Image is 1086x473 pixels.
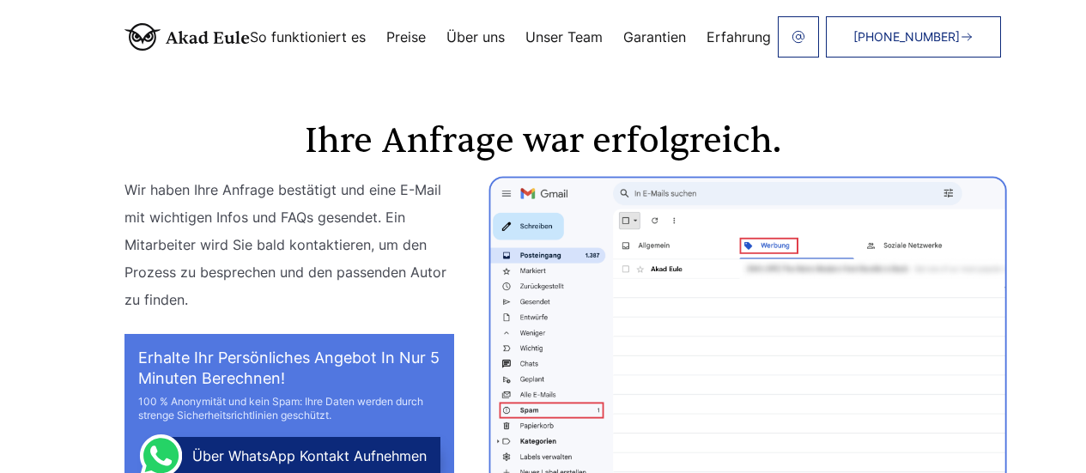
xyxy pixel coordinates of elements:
h1: Ihre Anfrage war erfolgreich. [124,124,962,159]
a: Erfahrung [707,30,771,44]
a: Über uns [446,30,505,44]
a: Garantien [623,30,686,44]
p: Wir haben Ihre Anfrage bestätigt und eine E-Mail mit wichtigen Infos und FAQs gesendet. Ein Mitar... [124,176,454,313]
a: Unser Team [525,30,603,44]
a: Preise [386,30,426,44]
img: logo [124,23,250,51]
a: So funktioniert es [250,30,366,44]
span: [PHONE_NUMBER] [853,30,960,44]
a: [PHONE_NUMBER] [826,16,1001,58]
div: 100 % Anonymität und kein Spam: Ihre Daten werden durch strenge Sicherheitsrichtlinien geschützt. [138,395,440,422]
img: email [792,30,805,44]
h2: Erhalte Ihr persönliches Angebot in nur 5 Minuten berechnen! [138,348,440,389]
